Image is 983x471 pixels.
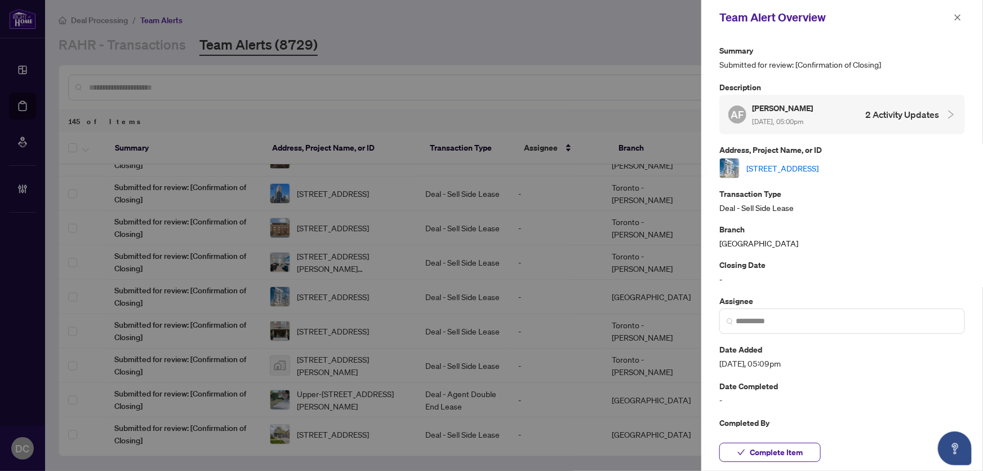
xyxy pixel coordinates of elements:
[719,223,965,249] div: [GEOGRAPHIC_DATA]
[720,159,739,178] img: thumbnail-img
[719,44,965,57] p: Summary
[719,58,965,71] span: Submitted for review: [Confirmation of Closing]
[719,187,965,214] div: Deal - Sell Side Lease
[719,416,965,429] p: Completed By
[719,380,965,393] p: Date Completed
[946,109,956,120] span: collapsed
[954,14,962,21] span: close
[727,318,733,325] img: search_icon
[719,223,965,236] p: Branch
[752,117,803,126] span: [DATE], 05:00pm
[731,107,744,122] span: AF
[865,108,939,121] h4: 2 Activity Updates
[750,443,803,461] span: Complete Item
[719,443,821,462] button: Complete Item
[719,294,965,307] p: Assignee
[719,394,965,407] span: -
[719,143,965,156] p: Address, Project Name, or ID
[938,432,972,465] button: Open asap
[719,187,965,200] p: Transaction Type
[752,102,815,115] h5: [PERSON_NAME]
[719,357,965,370] span: [DATE], 05:09pm
[719,95,965,134] div: AF[PERSON_NAME] [DATE], 05:00pm2 Activity Updates
[719,258,965,285] div: -
[719,430,965,443] span: -
[737,448,745,456] span: check
[719,343,965,356] p: Date Added
[746,162,819,174] a: [STREET_ADDRESS]
[719,9,950,26] div: Team Alert Overview
[719,81,965,94] p: Description
[719,258,965,271] p: Closing Date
